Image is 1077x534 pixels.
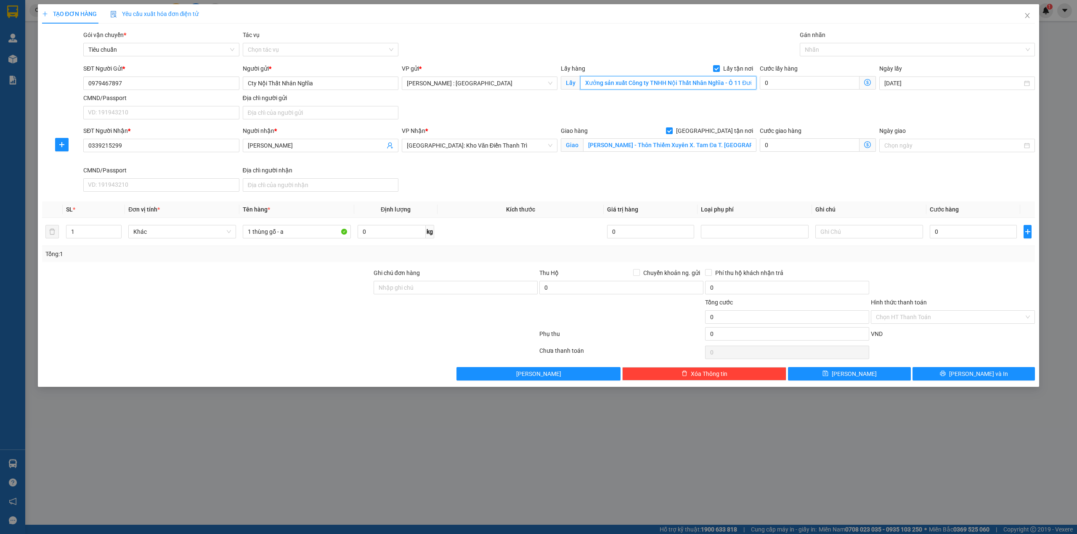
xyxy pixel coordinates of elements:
[506,206,535,213] span: Kích thước
[871,330,883,337] span: VND
[133,225,231,238] span: Khác
[110,11,199,17] span: Yêu cầu xuất hóa đơn điện tử
[1024,228,1031,235] span: plus
[691,369,727,378] span: Xóa Thông tin
[456,367,621,381] button: [PERSON_NAME]
[561,127,588,134] span: Giao hàng
[42,11,97,17] span: TẠO ĐƠN HÀNG
[243,206,270,213] span: Tên hàng
[243,106,398,119] input: Địa chỉ của người gửi
[243,93,398,103] div: Địa chỉ người gửi
[815,225,923,238] input: Ghi Chú
[640,268,703,278] span: Chuyển khoản ng. gửi
[879,127,906,134] label: Ngày giao
[864,79,871,86] span: dollar-circle
[66,206,73,213] span: SL
[45,249,415,259] div: Tổng: 1
[381,206,411,213] span: Định lượng
[1016,4,1039,28] button: Close
[760,65,798,72] label: Cước lấy hàng
[1024,12,1031,19] span: close
[539,270,559,276] span: Thu Hộ
[698,201,812,218] th: Loại phụ phí
[580,76,756,90] input: Lấy tận nơi
[884,141,1022,150] input: Ngày giao
[561,65,585,72] span: Lấy hàng
[45,225,59,238] button: delete
[1024,225,1032,238] button: plus
[788,367,911,381] button: save[PERSON_NAME]
[673,126,756,135] span: [GEOGRAPHIC_DATA] tận nơi
[832,369,877,378] span: [PERSON_NAME]
[930,206,959,213] span: Cước hàng
[879,65,902,72] label: Ngày lấy
[538,346,704,361] div: Chưa thanh toán
[243,178,398,192] input: Địa chỉ của người nhận
[83,166,239,175] div: CMND/Passport
[243,166,398,175] div: Địa chỉ người nhận
[42,11,48,17] span: plus
[243,32,260,38] label: Tác vụ
[607,206,638,213] span: Giá trị hàng
[407,139,552,152] span: Hà Nội: Kho Văn Điển Thanh Trì
[243,64,398,73] div: Người gửi
[682,370,687,377] span: delete
[800,32,825,38] label: Gán nhãn
[812,201,926,218] th: Ghi chú
[760,138,859,152] input: Cước giao hàng
[913,367,1035,381] button: printer[PERSON_NAME] và In
[387,142,393,149] span: user-add
[884,79,1022,88] input: Ngày lấy
[83,126,239,135] div: SĐT Người Nhận
[607,225,694,238] input: 0
[760,76,859,90] input: Cước lấy hàng
[83,64,239,73] div: SĐT Người Gửi
[243,126,398,135] div: Người nhận
[940,370,946,377] span: printer
[243,225,350,238] input: VD: Bàn, Ghế
[402,127,425,134] span: VP Nhận
[56,141,68,148] span: plus
[712,268,787,278] span: Phí thu hộ khách nhận trả
[561,76,580,90] span: Lấy
[864,141,871,148] span: dollar-circle
[55,138,69,151] button: plus
[871,299,927,306] label: Hình thức thanh toán
[83,32,126,38] span: Gói vận chuyển
[822,370,828,377] span: save
[516,369,561,378] span: [PERSON_NAME]
[402,64,557,73] div: VP gửi
[110,11,117,18] img: icon
[407,77,552,90] span: Hồ Chí Minh : Kho Quận 12
[374,270,420,276] label: Ghi chú đơn hàng
[949,369,1008,378] span: [PERSON_NAME] và In
[426,225,434,238] span: kg
[622,367,786,381] button: deleteXóa Thông tin
[88,43,234,56] span: Tiêu chuẩn
[561,138,583,152] span: Giao
[374,281,538,294] input: Ghi chú đơn hàng
[583,138,756,152] input: Giao tận nơi
[760,127,801,134] label: Cước giao hàng
[538,329,704,344] div: Phụ thu
[705,299,733,306] span: Tổng cước
[720,64,756,73] span: Lấy tận nơi
[128,206,160,213] span: Đơn vị tính
[83,93,239,103] div: CMND/Passport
